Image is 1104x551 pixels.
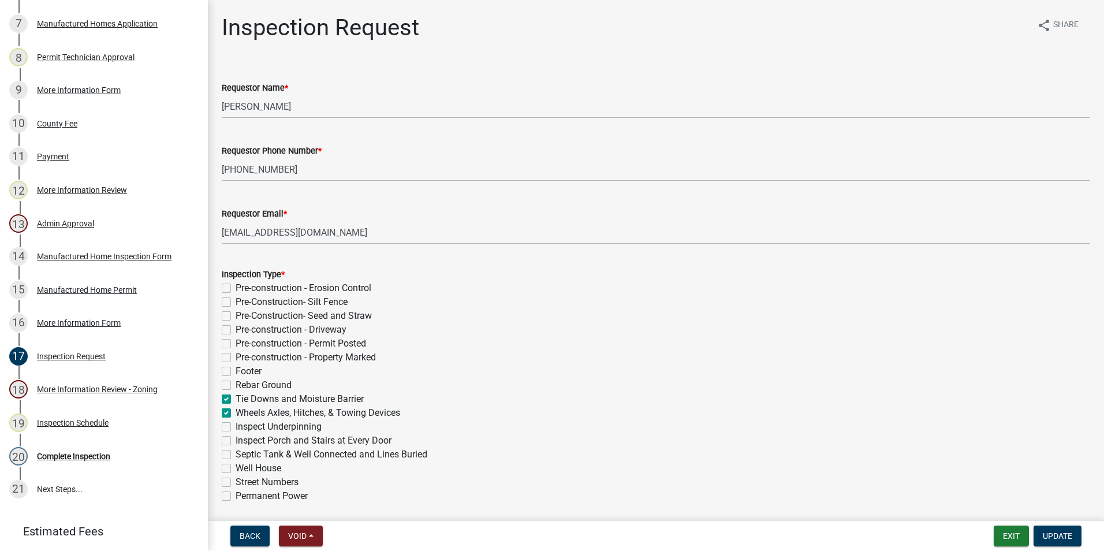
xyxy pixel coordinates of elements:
div: 16 [9,314,28,332]
a: Estimated Fees [9,520,189,543]
div: 15 [9,281,28,299]
label: Street Numbers [236,475,299,489]
div: More Information Form [37,319,121,327]
label: Septic Tank & Well Connected and Lines Buried [236,448,427,461]
div: 12 [9,181,28,199]
i: share [1037,18,1051,32]
div: 19 [9,414,28,432]
div: 17 [9,347,28,366]
div: 14 [9,247,28,266]
div: 11 [9,147,28,166]
div: Inspection Request [37,352,106,360]
div: Permit Technician Approval [37,53,135,61]
label: Footer [236,364,262,378]
label: Permanent Power [236,489,308,503]
button: shareShare [1028,14,1088,36]
div: 20 [9,447,28,466]
label: Wheels Axles, Hitches, & Towing Devices [236,406,400,420]
label: Tie Downs and Moisture Barrier [236,392,364,406]
span: Back [240,531,260,541]
div: Manufactured Home Inspection Form [37,252,171,260]
label: Requestor Phone Number [222,147,322,155]
div: Manufactured Home Permit [37,286,137,294]
label: Well House [236,461,281,475]
div: 18 [9,380,28,399]
label: Pre-Construction- Seed and Straw [236,309,372,323]
div: More Information Form [37,86,121,94]
label: Requestor Name [222,84,288,92]
button: Update [1034,526,1081,546]
div: Complete Inspection [37,452,110,460]
label: Inspection Type [222,271,285,279]
span: Share [1053,18,1079,32]
label: Inspect Underpinning [236,420,322,434]
label: Inspect Porch and Stairs at Every Door [236,434,391,448]
div: Manufactured Homes Application [37,20,158,28]
div: Inspection Schedule [37,419,109,427]
div: 9 [9,81,28,99]
span: Update [1043,531,1072,541]
div: 7 [9,14,28,33]
button: Void [279,526,323,546]
div: 13 [9,214,28,233]
label: Requestor Email [222,210,287,218]
button: Exit [994,526,1029,546]
label: Pre-Construction- Silt Fence [236,295,348,309]
div: 21 [9,480,28,498]
div: County Fee [37,120,77,128]
div: 10 [9,114,28,133]
label: Rebar Ground [236,378,292,392]
div: More Information Review - Zoning [37,385,158,393]
div: Payment [37,152,69,161]
label: Pre-construction - Permit Posted [236,337,366,351]
label: Pre-construction - Driveway [236,323,346,337]
div: Admin Approval [37,219,94,228]
div: More Information Review [37,186,127,194]
label: Pre-construction - Property Marked [236,351,376,364]
label: Pre-construction - Erosion Control [236,281,371,295]
button: Back [230,526,270,546]
div: 8 [9,48,28,66]
h1: Inspection Request [222,14,419,42]
span: Void [288,531,307,541]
